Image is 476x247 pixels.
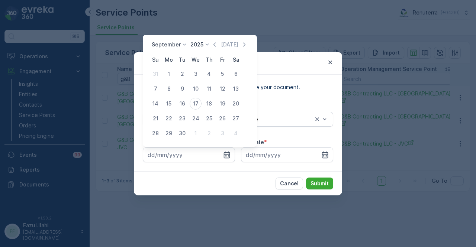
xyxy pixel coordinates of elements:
[176,113,188,124] div: 23
[203,98,215,110] div: 18
[149,53,162,66] th: Sunday
[149,113,161,124] div: 21
[216,83,228,95] div: 12
[176,98,188,110] div: 16
[162,53,176,66] th: Monday
[149,98,161,110] div: 14
[190,83,202,95] div: 10
[149,127,161,139] div: 28
[176,83,188,95] div: 9
[230,83,242,95] div: 13
[203,113,215,124] div: 25
[230,127,242,139] div: 4
[163,68,175,80] div: 1
[216,53,229,66] th: Friday
[280,180,299,187] p: Cancel
[306,178,333,189] button: Submit
[230,68,242,80] div: 6
[176,53,189,66] th: Tuesday
[241,147,333,162] input: dd/mm/yyyy
[230,113,242,124] div: 27
[221,41,238,48] p: [DATE]
[176,68,188,80] div: 2
[176,127,188,139] div: 30
[190,127,202,139] div: 1
[216,68,228,80] div: 5
[190,68,202,80] div: 3
[202,53,216,66] th: Thursday
[190,41,203,48] p: 2025
[163,83,175,95] div: 8
[152,41,181,48] p: September
[163,98,175,110] div: 15
[229,53,242,66] th: Saturday
[216,98,228,110] div: 19
[190,113,202,124] div: 24
[163,127,175,139] div: 29
[230,98,242,110] div: 20
[203,83,215,95] div: 11
[190,98,202,110] div: 17
[216,127,228,139] div: 3
[311,180,329,187] p: Submit
[216,113,228,124] div: 26
[203,68,215,80] div: 4
[189,53,202,66] th: Wednesday
[163,113,175,124] div: 22
[203,127,215,139] div: 2
[149,68,161,80] div: 31
[276,178,303,189] button: Cancel
[149,83,161,95] div: 7
[143,147,235,162] input: dd/mm/yyyy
